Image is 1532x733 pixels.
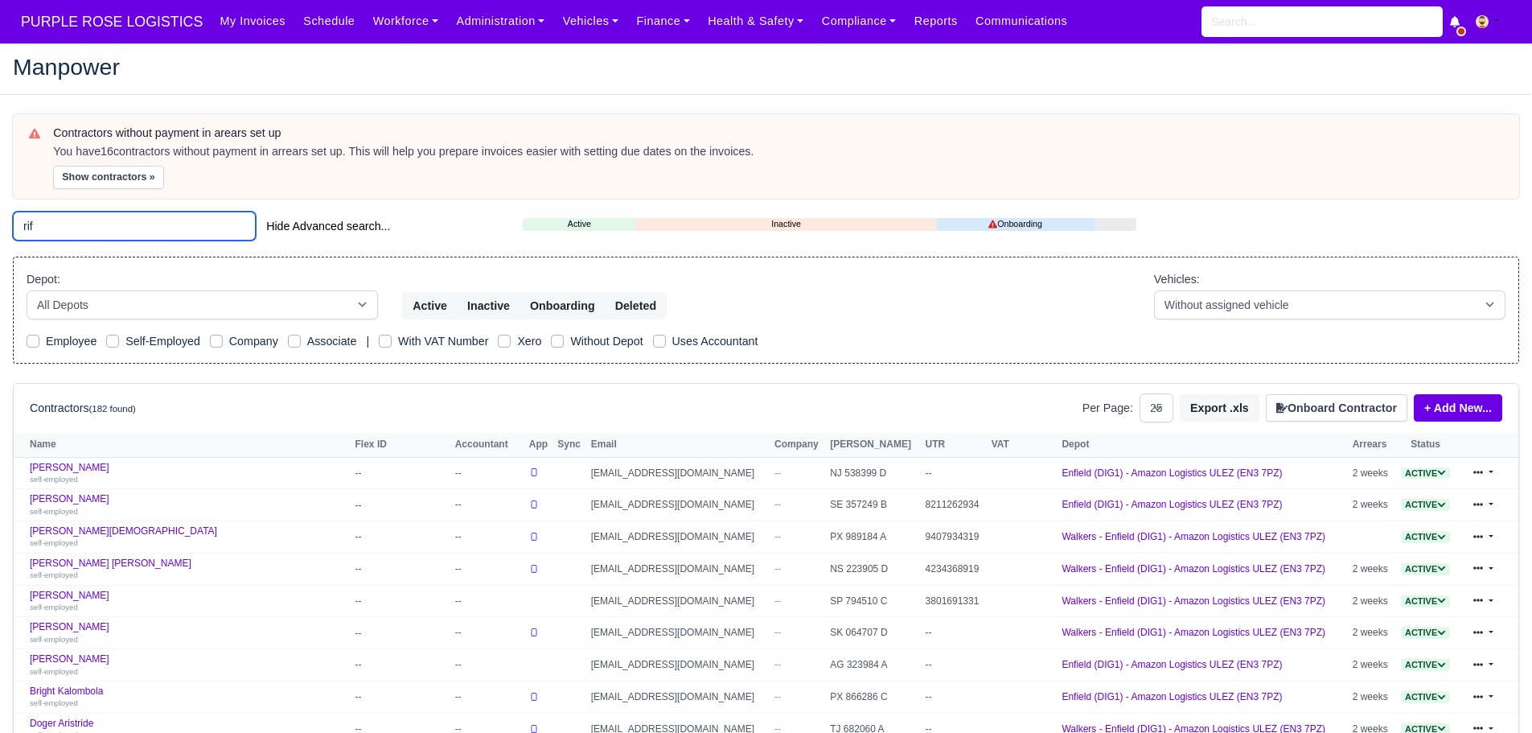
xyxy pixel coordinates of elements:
td: -- [451,585,525,617]
th: Company [770,433,826,457]
span: -- [774,467,781,479]
input: Search... [1201,6,1443,37]
a: Enfield (DIG1) - Amazon Logistics ULEZ (EN3 7PZ) [1062,691,1282,702]
a: [PERSON_NAME] self-employed [30,590,347,613]
td: 8211262934 [922,489,988,521]
div: Manpower [1,43,1531,95]
a: Enfield (DIG1) - Amazon Logistics ULEZ (EN3 7PZ) [1062,659,1282,670]
td: [EMAIL_ADDRESS][DOMAIN_NAME] [587,521,770,554]
td: -- [351,585,451,617]
small: self-employed [30,570,78,579]
td: [EMAIL_ADDRESS][DOMAIN_NAME] [587,457,770,489]
th: Flex ID [351,433,451,457]
span: Active [1401,467,1450,480]
a: Inactive [635,217,936,231]
a: Walkers - Enfield (DIG1) - Amazon Logistics ULEZ (EN3 7PZ) [1062,595,1325,607]
button: Active [402,292,458,319]
td: [EMAIL_ADDRESS][DOMAIN_NAME] [587,489,770,521]
span: Active [1401,499,1450,511]
span: -- [774,531,781,542]
td: -- [351,521,451,554]
td: [EMAIL_ADDRESS][DOMAIN_NAME] [587,649,770,682]
td: [EMAIL_ADDRESS][DOMAIN_NAME] [587,682,770,714]
td: -- [451,489,525,521]
td: SP 794510 C [826,585,921,617]
button: Inactive [457,292,520,319]
td: -- [451,682,525,714]
span: -- [774,595,781,607]
label: Depot: [27,270,60,289]
th: VAT [988,433,1058,457]
td: -- [922,617,988,649]
td: -- [451,521,525,554]
a: Active [1401,467,1450,479]
td: -- [351,457,451,489]
label: Per Page: [1082,399,1133,418]
a: Communications [967,6,1077,37]
td: 2 weeks [1349,489,1395,521]
td: -- [351,682,451,714]
td: -- [451,553,525,585]
td: -- [351,553,451,585]
td: SE 357249 B [826,489,921,521]
span: -- [774,627,781,638]
td: [EMAIL_ADDRESS][DOMAIN_NAME] [587,617,770,649]
button: Deleted [605,292,667,319]
div: You have contractors without payment in arrears set up. This will help you prepare invoices easie... [53,144,1503,160]
label: Uses Accountant [672,332,758,351]
td: 2 weeks [1349,457,1395,489]
a: Schedule [294,6,363,37]
small: self-employed [30,698,78,707]
small: self-employed [30,603,78,612]
label: With VAT Number [398,332,488,351]
a: Compliance [813,6,906,37]
th: Status [1394,433,1456,457]
label: Self-Employed [125,332,200,351]
a: Enfield (DIG1) - Amazon Logistics ULEZ (EN3 7PZ) [1062,467,1282,479]
th: Name [14,433,351,457]
th: Email [587,433,770,457]
a: Onboarding [937,217,1095,231]
td: -- [451,617,525,649]
td: -- [922,649,988,682]
a: Enfield (DIG1) - Amazon Logistics ULEZ (EN3 7PZ) [1062,499,1282,510]
td: -- [922,457,988,489]
th: App [525,433,554,457]
a: Walkers - Enfield (DIG1) - Amazon Logistics ULEZ (EN3 7PZ) [1062,563,1325,574]
span: | [366,335,369,348]
td: -- [451,457,525,489]
a: [PERSON_NAME] [PERSON_NAME] self-employed [30,558,347,581]
span: -- [774,499,781,510]
td: 4234368919 [922,553,988,585]
button: Hide Advanced search... [256,212,400,240]
div: + Add New... [1407,394,1502,422]
a: Workforce [364,6,448,37]
td: PX 989184 A [826,521,921,554]
small: self-employed [30,635,78,644]
td: -- [451,649,525,682]
input: Search (by name, email, transporter id) ... [13,212,256,241]
a: [PERSON_NAME][DEMOGRAPHIC_DATA] self-employed [30,525,347,549]
small: self-employed [30,667,78,676]
td: -- [351,649,451,682]
iframe: Chat Widget [1242,546,1532,733]
th: Accountant [451,433,525,457]
a: Administration [447,6,553,37]
small: self-employed [30,475,78,484]
a: [PERSON_NAME] self-employed [30,462,347,485]
button: Onboard Contractor [1266,394,1407,422]
button: Onboarding [520,292,606,319]
label: Employee [46,332,97,351]
a: [PERSON_NAME] self-employed [30,621,347,644]
th: Sync [553,433,586,457]
td: NS 223905 D [826,553,921,585]
a: Active [1401,499,1450,510]
h6: Contractors [30,402,136,415]
td: 9407934319 [922,521,988,554]
small: self-employed [30,507,78,516]
td: 3801691331 [922,585,988,617]
label: Xero [517,332,541,351]
a: Active [1401,531,1450,542]
a: Reports [906,6,967,37]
